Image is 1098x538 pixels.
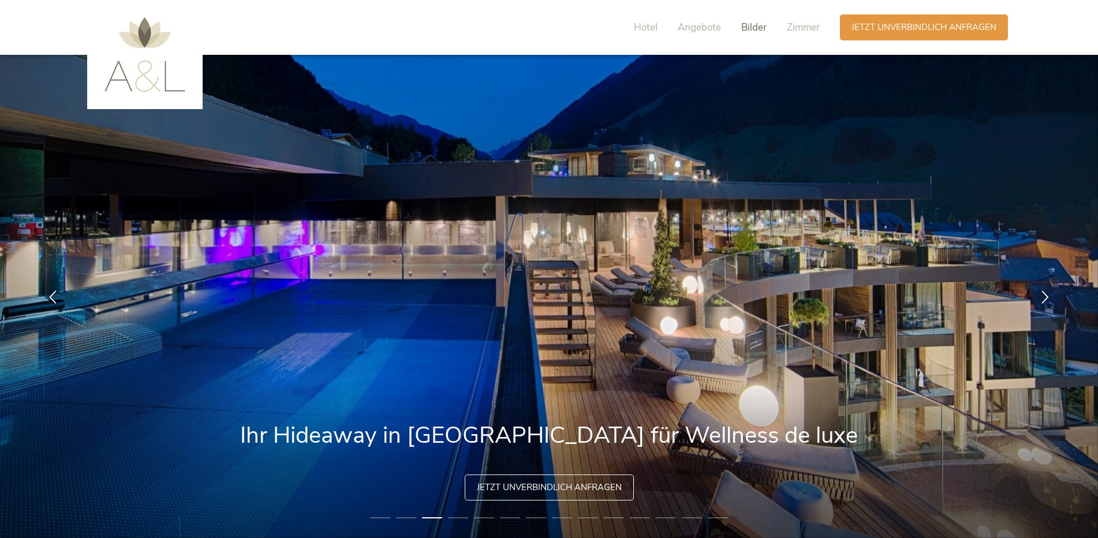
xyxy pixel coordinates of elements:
[678,21,721,34] span: Angebote
[851,21,996,33] span: Jetzt unverbindlich anfragen
[634,21,658,34] span: Hotel
[477,481,622,494] span: Jetzt unverbindlich anfragen
[787,21,820,34] span: Zimmer
[104,17,185,92] img: AMONTI & LUNARIS Wellnessresort
[741,21,767,34] span: Bilder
